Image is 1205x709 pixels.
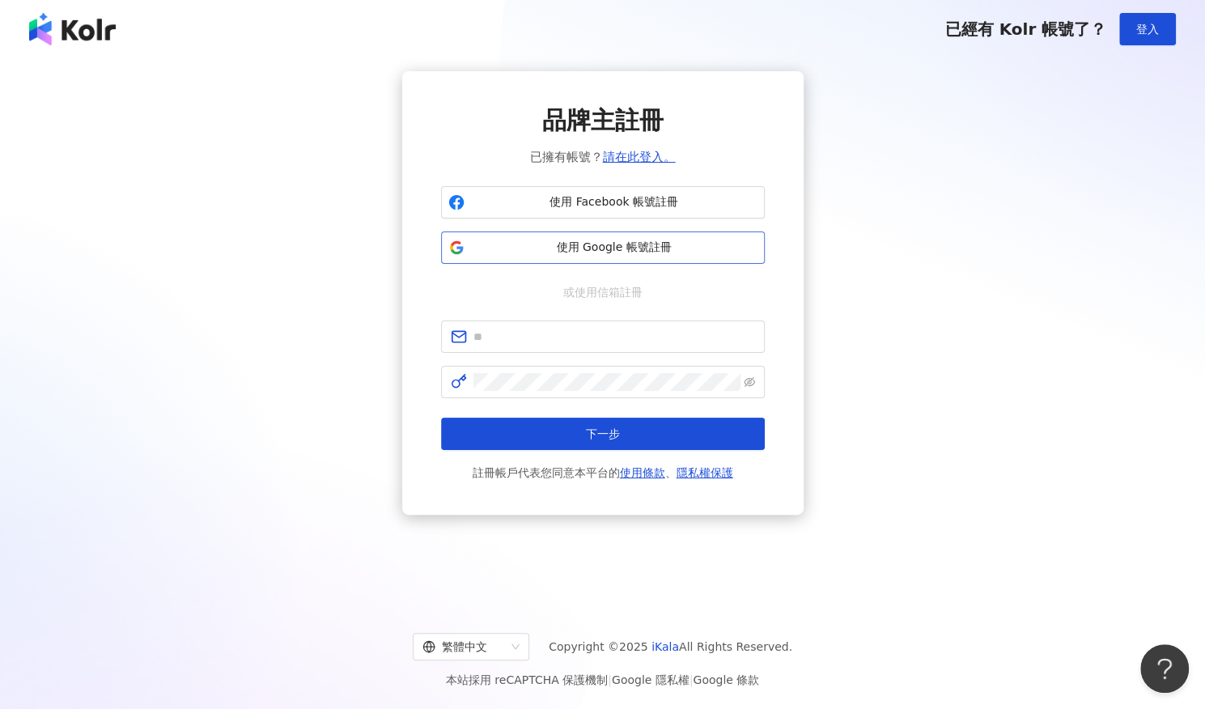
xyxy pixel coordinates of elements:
[473,463,733,482] span: 註冊帳戶代表您同意本平台的 、
[693,673,759,686] a: Google 條款
[1140,644,1189,693] iframe: Help Scout Beacon - Open
[677,466,733,479] a: 隱私權保護
[441,418,765,450] button: 下一步
[744,376,755,388] span: eye-invisible
[542,104,664,138] span: 品牌主註冊
[944,19,1106,39] span: 已經有 Kolr 帳號了？
[1119,13,1176,45] button: 登入
[586,427,620,440] span: 下一步
[441,231,765,264] button: 使用 Google 帳號註冊
[471,194,757,210] span: 使用 Facebook 帳號註冊
[608,673,612,686] span: |
[530,147,676,167] span: 已擁有帳號？
[1136,23,1159,36] span: 登入
[651,640,679,653] a: iKala
[422,634,505,660] div: 繁體中文
[471,240,757,256] span: 使用 Google 帳號註冊
[552,283,654,301] span: 或使用信箱註冊
[441,186,765,219] button: 使用 Facebook 帳號註冊
[612,673,689,686] a: Google 隱私權
[549,637,792,656] span: Copyright © 2025 All Rights Reserved.
[446,670,759,690] span: 本站採用 reCAPTCHA 保護機制
[29,13,116,45] img: logo
[689,673,694,686] span: |
[603,150,676,164] a: 請在此登入。
[620,466,665,479] a: 使用條款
